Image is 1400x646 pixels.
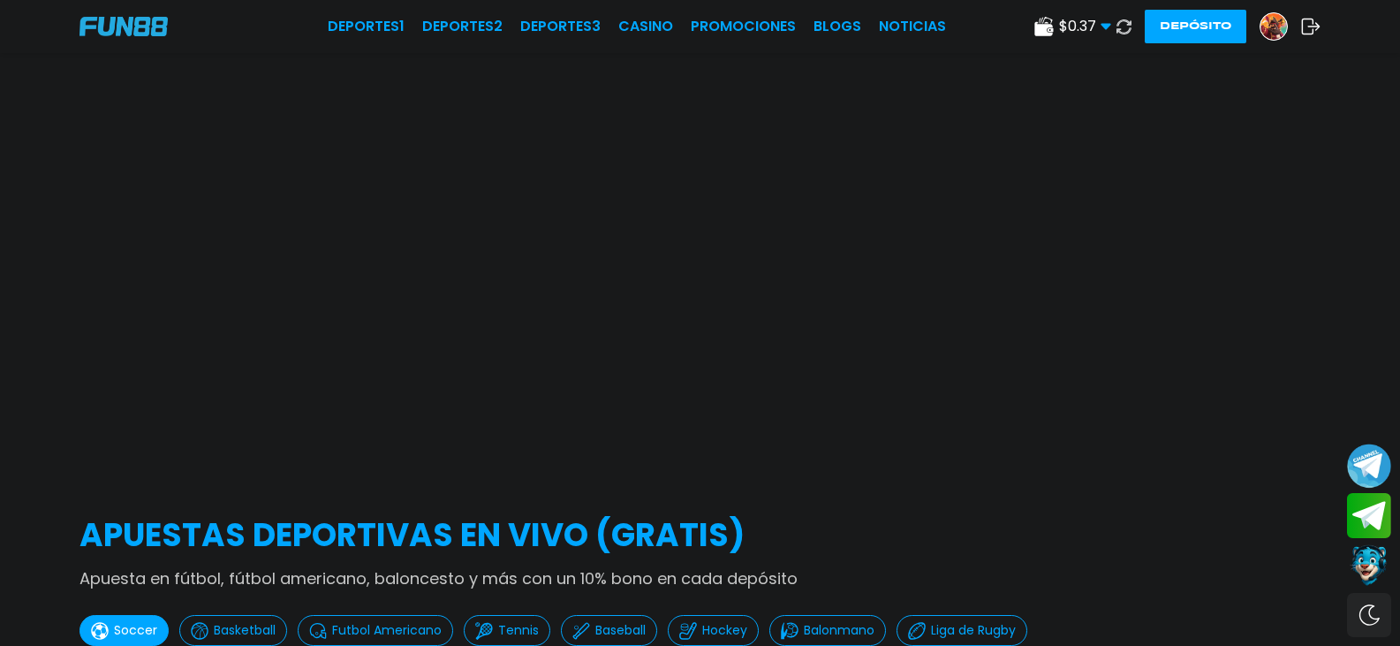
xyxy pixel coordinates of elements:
[1059,16,1111,37] span: $ 0.37
[179,615,287,646] button: Basketball
[702,621,747,640] p: Hockey
[595,621,646,640] p: Baseball
[79,512,1321,559] h2: APUESTAS DEPORTIVAS EN VIVO (gratis)
[561,615,657,646] button: Baseball
[1260,12,1301,41] a: Avatar
[1145,10,1246,43] button: Depósito
[214,621,276,640] p: Basketball
[668,615,759,646] button: Hockey
[814,16,861,37] a: BLOGS
[79,615,169,646] button: Soccer
[1347,593,1391,637] div: Switch theme
[1260,13,1287,40] img: Avatar
[931,621,1016,640] p: Liga de Rugby
[328,16,405,37] a: Deportes1
[114,621,157,640] p: Soccer
[1347,543,1391,589] button: Contact customer service
[79,17,168,36] img: Company Logo
[618,16,673,37] a: CASINO
[298,615,453,646] button: Futbol Americano
[1347,493,1391,539] button: Join telegram
[691,16,796,37] a: Promociones
[498,621,539,640] p: Tennis
[79,566,1321,590] p: Apuesta en fútbol, fútbol americano, baloncesto y más con un 10% bono en cada depósito
[332,621,442,640] p: Futbol Americano
[520,16,601,37] a: Deportes3
[1347,443,1391,489] button: Join telegram channel
[422,16,503,37] a: Deportes2
[804,621,874,640] p: Balonmano
[897,615,1027,646] button: Liga de Rugby
[769,615,886,646] button: Balonmano
[879,16,946,37] a: NOTICIAS
[464,615,550,646] button: Tennis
